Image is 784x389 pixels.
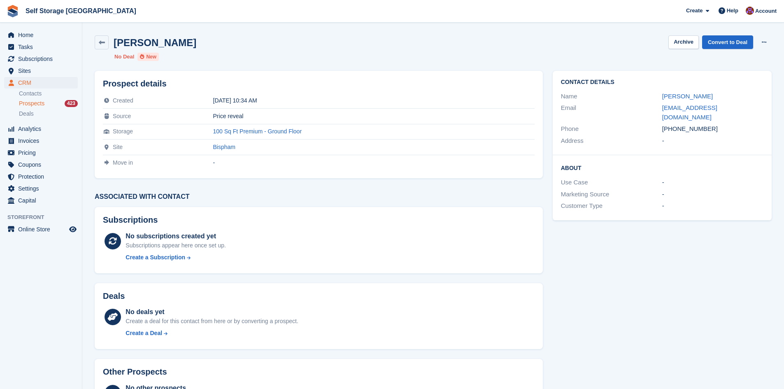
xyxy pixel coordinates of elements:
div: - [662,190,763,199]
h2: About [561,163,763,172]
a: menu [4,29,78,41]
a: Self Storage [GEOGRAPHIC_DATA] [22,4,140,18]
a: menu [4,159,78,170]
div: Create a Subscription [126,253,185,262]
h2: Contact Details [561,79,763,86]
li: New [137,53,159,61]
span: Help [727,7,738,15]
a: Bispham [213,144,235,150]
div: [DATE] 10:34 AM [213,97,535,104]
span: Pricing [18,147,67,158]
span: Deals [19,110,34,118]
div: Address [561,136,662,146]
div: Use Case [561,178,662,187]
a: Deals [19,109,78,118]
span: Online Store [18,224,67,235]
span: Home [18,29,67,41]
div: - [662,136,763,146]
span: Analytics [18,123,67,135]
span: Created [113,97,133,104]
a: menu [4,135,78,147]
a: menu [4,53,78,65]
a: menu [4,171,78,182]
div: Name [561,92,662,101]
div: [PHONE_NUMBER] [662,124,763,134]
h2: Subscriptions [103,215,535,225]
span: Tasks [18,41,67,53]
a: Create a Subscription [126,253,226,262]
a: Prospects 423 [19,99,78,108]
h2: Deals [103,291,125,301]
a: menu [4,183,78,194]
a: menu [4,123,78,135]
h2: [PERSON_NAME] [114,37,196,48]
a: menu [4,65,78,77]
div: - [213,159,535,166]
div: Marketing Source [561,190,662,199]
a: menu [4,77,78,89]
div: No deals yet [126,307,298,317]
div: Customer Type [561,201,662,211]
span: Coupons [18,159,67,170]
span: Protection [18,171,67,182]
div: Email [561,103,662,122]
div: Subscriptions appear here once set up. [126,241,226,250]
div: - [662,201,763,211]
img: Self Storage Assistant [746,7,754,15]
h2: Prospect details [103,79,535,89]
a: Contacts [19,90,78,98]
div: No subscriptions created yet [126,231,226,241]
span: Source [113,113,131,119]
a: Create a Deal [126,329,298,338]
div: Create a deal for this contact from here or by converting a prospect. [126,317,298,326]
a: Convert to Deal [702,35,753,49]
a: menu [4,224,78,235]
span: Prospects [19,100,44,107]
a: Preview store [68,224,78,234]
span: Subscriptions [18,53,67,65]
span: Invoices [18,135,67,147]
h3: Associated with contact [95,193,543,200]
img: stora-icon-8386f47178a22dfd0bd8f6a31ec36ba5ce8667c1dd55bd0f319d3a0aa187defe.svg [7,5,19,17]
a: [EMAIL_ADDRESS][DOMAIN_NAME] [662,104,717,121]
span: Storefront [7,213,82,221]
div: Phone [561,124,662,134]
div: 423 [65,100,78,107]
button: Archive [668,35,699,49]
span: Sites [18,65,67,77]
a: 100 Sq Ft Premium - Ground Floor [213,128,302,135]
a: menu [4,195,78,206]
span: Move in [113,159,133,166]
div: Create a Deal [126,329,162,338]
span: Site [113,144,123,150]
div: - [662,178,763,187]
li: No Deal [114,53,134,61]
div: Price reveal [213,113,535,119]
a: menu [4,41,78,53]
a: [PERSON_NAME] [662,93,713,100]
span: Settings [18,183,67,194]
a: menu [4,147,78,158]
span: Capital [18,195,67,206]
span: Storage [113,128,133,135]
span: Account [755,7,777,15]
span: Create [686,7,703,15]
h2: Other Prospects [103,367,167,377]
span: CRM [18,77,67,89]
